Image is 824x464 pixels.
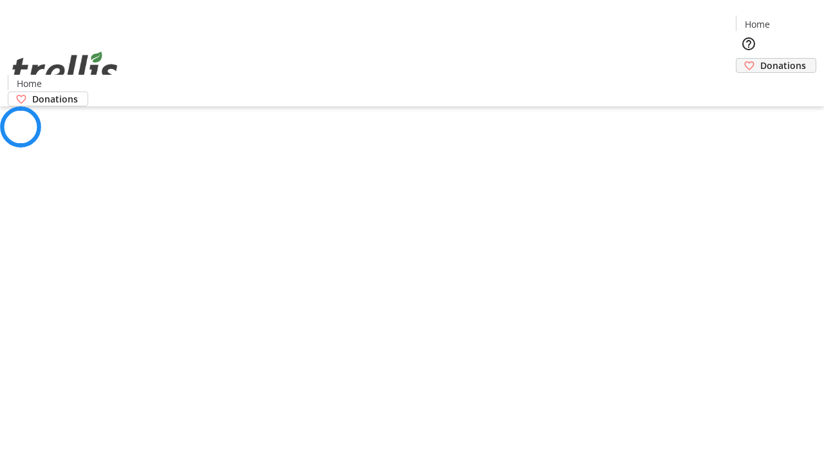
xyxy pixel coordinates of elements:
[736,17,778,31] a: Home
[32,92,78,106] span: Donations
[736,31,762,57] button: Help
[8,92,88,106] a: Donations
[736,58,816,73] a: Donations
[736,73,762,99] button: Cart
[17,77,42,90] span: Home
[760,59,806,72] span: Donations
[8,77,50,90] a: Home
[8,37,122,102] img: Orient E2E Organization qXEusMBIYX's Logo
[745,17,770,31] span: Home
